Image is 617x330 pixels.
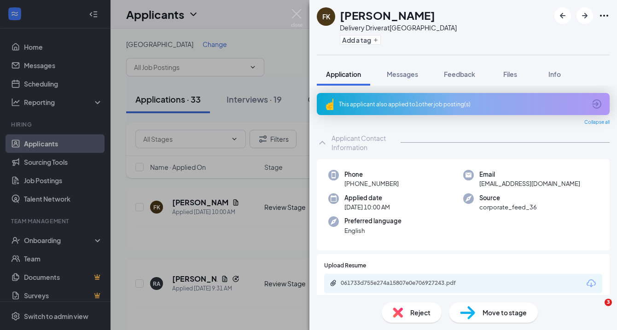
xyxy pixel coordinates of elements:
[332,133,397,152] div: Applicant Contact Information
[479,193,537,203] span: Source
[344,170,399,179] span: Phone
[479,179,580,188] span: [EMAIL_ADDRESS][DOMAIN_NAME]
[503,70,517,78] span: Files
[317,137,328,148] svg: ChevronUp
[340,7,435,23] h1: [PERSON_NAME]
[579,10,590,21] svg: ArrowRight
[324,261,366,270] span: Upload Resume
[344,216,402,226] span: Preferred language
[344,193,390,203] span: Applied date
[340,35,381,45] button: PlusAdd a tag
[586,278,597,289] svg: Download
[322,12,330,21] div: FK
[479,203,537,212] span: corporate_feed_36
[330,279,337,287] svg: Paperclip
[548,70,561,78] span: Info
[410,307,431,318] span: Reject
[339,100,586,108] div: This applicant also applied to 1 other job posting(s)
[557,10,568,21] svg: ArrowLeftNew
[586,299,608,321] iframe: Intercom live chat
[341,279,470,287] div: 061733d755e274a15807e0e706927243.pdf
[387,70,418,78] span: Messages
[576,7,593,24] button: ArrowRight
[584,119,610,126] span: Collapse all
[554,7,571,24] button: ArrowLeftNew
[373,37,378,43] svg: Plus
[591,98,602,110] svg: ArrowCircle
[479,170,580,179] span: Email
[330,279,479,288] a: Paperclip061733d755e274a15807e0e706927243.pdf
[326,70,361,78] span: Application
[483,307,527,318] span: Move to stage
[599,10,610,21] svg: Ellipses
[344,203,390,212] span: [DATE] 10:00 AM
[605,299,612,306] span: 3
[340,23,457,32] div: Delivery Driver at [GEOGRAPHIC_DATA]
[344,226,402,235] span: English
[344,179,399,188] span: [PHONE_NUMBER]
[444,70,475,78] span: Feedback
